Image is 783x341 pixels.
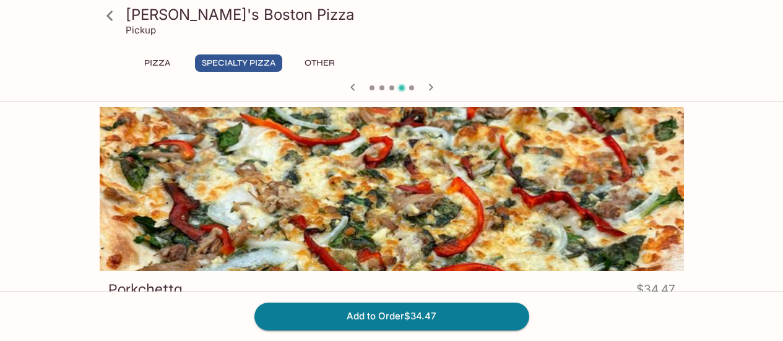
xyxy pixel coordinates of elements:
button: Add to Order$34.47 [254,303,529,330]
div: Porkchetta [100,107,684,271]
button: Other [292,54,348,72]
h4: $34.47 [636,280,675,304]
h3: Porkchetta [108,280,183,299]
button: Specialty Pizza [195,54,282,72]
p: Pickup [126,24,156,36]
button: Pizza [129,54,185,72]
h3: [PERSON_NAME]'s Boston Pizza [126,5,679,24]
